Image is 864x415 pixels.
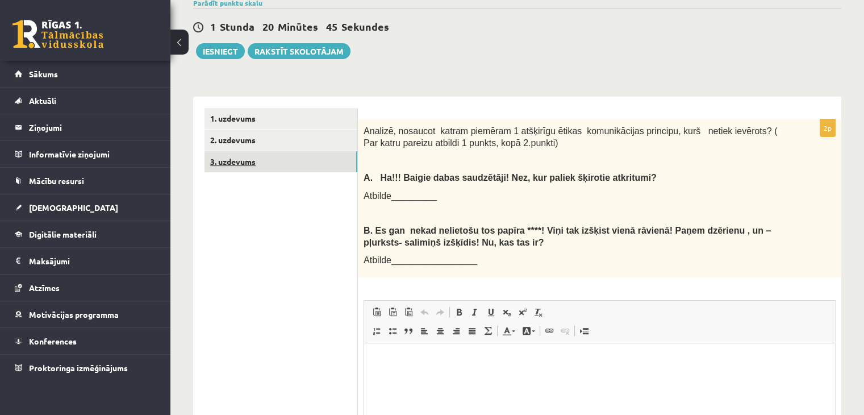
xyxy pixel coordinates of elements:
a: Centrēti [432,323,448,338]
a: Fona krāsa [519,323,539,338]
a: Math [480,323,496,338]
span: Atbilde_________________ [364,255,477,265]
a: Ievietot/noņemt sarakstu ar aizzīmēm [385,323,400,338]
span: 20 [262,20,274,33]
a: Aktuāli [15,88,156,114]
a: Izlīdzināt pa kreisi [416,323,432,338]
span: Mācību resursi [29,176,84,186]
a: Saite (vadīšanas taustiņš+K) [541,323,557,338]
span: Aktuāli [29,96,56,106]
a: Ievietot lapas pārtraukumu drukai [576,323,592,338]
a: Ievietot no Worda [400,305,416,319]
a: [DEMOGRAPHIC_DATA] [15,194,156,221]
span: [DEMOGRAPHIC_DATA] [29,202,118,213]
legend: Ziņojumi [29,114,156,140]
legend: Maksājumi [29,248,156,274]
a: Informatīvie ziņojumi [15,141,156,167]
span: Proktoringa izmēģinājums [29,363,128,373]
a: Ziņojumi [15,114,156,140]
strong: B. [364,226,373,235]
a: 2. uzdevums [204,130,357,151]
a: Pasvītrojums (vadīšanas taustiņš+U) [483,305,499,319]
a: Mācību resursi [15,168,156,194]
p: 2p [820,119,836,137]
button: Iesniegt [196,43,245,59]
a: Konferences [15,328,156,354]
span: Digitālie materiāli [29,229,97,239]
legend: Informatīvie ziņojumi [29,141,156,167]
a: Izlīdzināt pa labi [448,323,464,338]
a: Slīpraksts (vadīšanas taustiņš+I) [467,305,483,319]
a: Teksta krāsa [499,323,519,338]
span: Minūtes [278,20,318,33]
b: Es gan nekad nelietošu tos papīra ****! Viņi tak izšķist vienā rāvienā! Paņem dzērienu , un – pļu... [364,226,771,247]
a: Atcelt (vadīšanas taustiņš+Z) [416,305,432,319]
span: Analizē, nosaucot katram piemēram 1 atšķirīgu ētikas komunikācijas principu, kurš netiek ievērots... [364,126,777,148]
a: Ievietot/noņemt numurētu sarakstu [369,323,385,338]
a: Noņemt stilus [531,305,546,319]
a: Motivācijas programma [15,301,156,327]
span: Motivācijas programma [29,309,119,319]
span: A. Ha!!! Baigie dabas saudzētāji! Nez, kur paliek šķirotie atkritumi? [364,173,657,182]
span: Sākums [29,69,58,79]
a: Maksājumi [15,248,156,274]
a: Proktoringa izmēģinājums [15,355,156,381]
span: 45 [326,20,337,33]
a: Ievietot kā vienkāršu tekstu (vadīšanas taustiņš+pārslēgšanas taustiņš+V) [385,305,400,319]
a: Atkārtot (vadīšanas taustiņš+Y) [432,305,448,319]
a: 3. uzdevums [204,151,357,172]
a: Izlīdzināt malas [464,323,480,338]
a: 1. uzdevums [204,108,357,129]
a: Atzīmes [15,275,156,301]
span: 1 [210,20,216,33]
a: Ielīmēt (vadīšanas taustiņš+V) [369,305,385,319]
span: Sekundes [341,20,389,33]
a: Rakstīt skolotājam [248,43,350,59]
a: Atsaistīt [557,323,573,338]
a: Sākums [15,61,156,87]
span: Atzīmes [29,283,60,293]
span: Konferences [29,336,77,346]
a: Apakšraksts [499,305,515,319]
a: Treknraksts (vadīšanas taustiņš+B) [451,305,467,319]
span: Stunda [220,20,254,33]
span: Atbilde_________ [364,191,437,201]
a: Bloka citāts [400,323,416,338]
a: Rīgas 1. Tālmācības vidusskola [12,20,103,48]
a: Augšraksts [515,305,531,319]
a: Digitālie materiāli [15,221,156,247]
